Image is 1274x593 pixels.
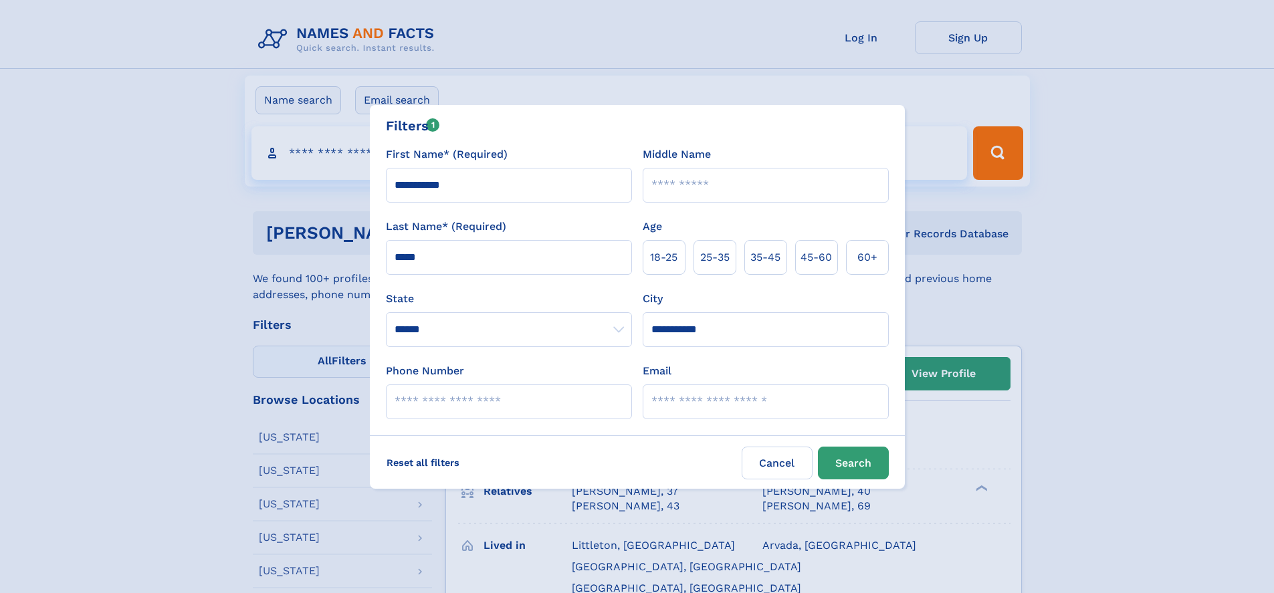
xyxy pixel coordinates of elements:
[378,447,468,479] label: Reset all filters
[643,363,671,379] label: Email
[700,249,730,265] span: 25‑35
[818,447,889,479] button: Search
[643,219,662,235] label: Age
[386,116,440,136] div: Filters
[742,447,813,479] label: Cancel
[386,363,464,379] label: Phone Number
[650,249,677,265] span: 18‑25
[386,219,506,235] label: Last Name* (Required)
[801,249,832,265] span: 45‑60
[386,146,508,162] label: First Name* (Required)
[750,249,780,265] span: 35‑45
[386,291,632,307] label: State
[857,249,877,265] span: 60+
[643,291,663,307] label: City
[643,146,711,162] label: Middle Name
